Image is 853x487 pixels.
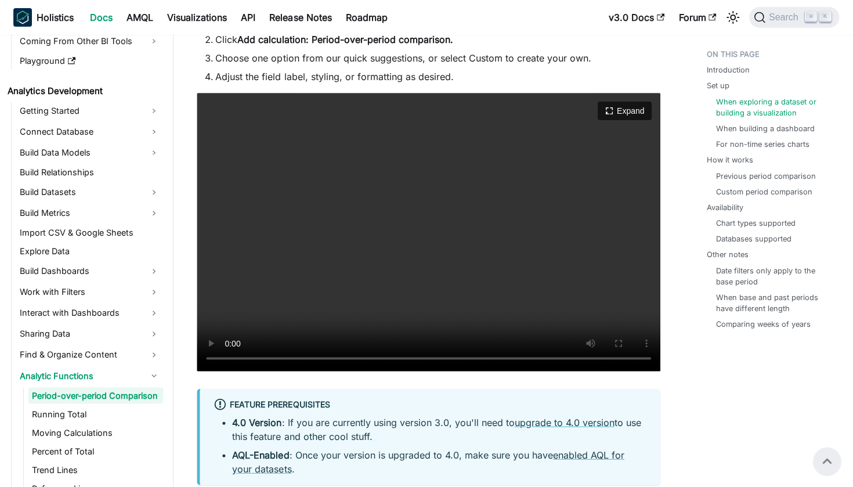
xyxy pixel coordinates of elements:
button: Search (Command+K) [749,7,839,28]
video: Your browser does not support embedding video, but you can . [197,93,660,371]
a: Roadmap [339,8,395,27]
a: Date filters only apply to the base period [716,265,830,287]
kbd: ⌘ [805,12,816,22]
strong: Add calculation: Period-over-period comparison. [238,34,453,45]
a: Chart types supported [716,218,796,229]
a: How it works [707,154,753,165]
a: Playground [17,53,164,69]
a: Forum [671,8,723,27]
a: Running Total [29,406,164,422]
a: Analytics Development [5,83,164,99]
button: Scroll back to top [813,447,841,475]
a: Set up [707,80,729,91]
a: When exploring a dataset or building a visualization [716,96,830,118]
a: Find & Organize Content [17,345,164,364]
a: Moving Calculations [29,424,164,441]
span: Search [765,12,805,23]
div: Feature Prerequisites [214,398,646,413]
a: Introduction [707,64,750,75]
a: When base and past periods have different length [716,292,830,314]
a: Build Metrics [17,204,164,222]
a: Trend Lines [29,461,164,478]
a: When building a dashboard [716,123,815,134]
a: Percent of Total [29,443,164,459]
a: Explore Data [17,243,164,259]
a: Period-over-period Comparison [29,387,164,403]
a: Availability [707,202,743,213]
a: Release Notes [263,8,339,27]
a: Sharing Data [17,324,164,343]
strong: AQL-Enabled [233,449,290,460]
a: Build Data Models [17,143,164,162]
a: HolisticsHolistics [14,8,74,27]
a: For non-time series charts [716,139,809,150]
li: Click [216,33,660,46]
b: Holistics [37,10,74,24]
button: Expand video [598,102,651,120]
a: Import CSV & Google Sheets [17,225,164,241]
a: Interact with Dashboards [17,304,164,322]
a: Work with Filters [17,283,164,301]
a: Databases supported [716,233,791,244]
a: Connect Database [17,122,164,141]
a: AMQL [120,8,161,27]
li: : If you are currently using version 3.0, you'll need to to use this feature and other cool stuff. [233,415,646,443]
button: Switch between dark and light mode (currently light mode) [724,8,742,27]
a: Comparing weeks of years [716,319,811,330]
li: : Once your version is upgraded to 4.0, make sure you have . [233,448,646,475]
a: Visualizations [161,8,234,27]
a: Analytic Functions [17,366,164,385]
li: Adjust the field label, styling, or formatting as desired. [216,70,660,84]
a: Custom period comparison [716,186,812,197]
a: API [234,8,263,27]
a: Coming From Other BI Tools [17,32,164,50]
a: upgrade to 4.0 version [515,416,615,428]
a: Other notes [707,249,749,260]
img: Holistics [14,8,32,27]
a: Build Dashboards [17,262,164,280]
a: Getting Started [17,102,164,120]
li: Choose one option from our quick suggestions, or select Custom to create your own. [216,51,660,65]
a: Build Datasets [17,183,164,201]
kbd: K [819,12,831,22]
a: Previous period comparison [716,171,816,182]
a: Docs [84,8,120,27]
strong: 4.0 Version [233,416,282,428]
a: Build Relationships [17,164,164,181]
a: v3.0 Docs [602,8,671,27]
